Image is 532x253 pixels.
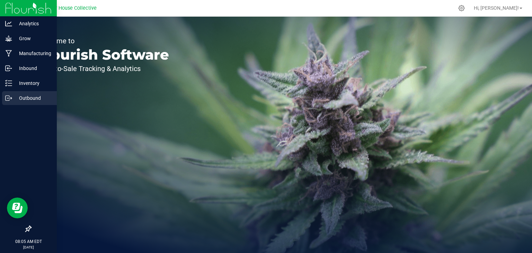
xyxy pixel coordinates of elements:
[12,79,54,87] p: Inventory
[37,48,169,62] p: Flourish Software
[12,94,54,102] p: Outbound
[5,80,12,87] inline-svg: Inventory
[37,65,169,72] p: Seed-to-Sale Tracking & Analytics
[12,19,54,28] p: Analytics
[5,20,12,27] inline-svg: Analytics
[37,37,169,44] p: Welcome to
[45,5,97,11] span: Arbor House Collective
[5,35,12,42] inline-svg: Grow
[3,238,54,245] p: 08:05 AM EDT
[474,5,519,11] span: Hi, [PERSON_NAME]!
[457,5,466,11] div: Manage settings
[12,49,54,58] p: Manufacturing
[5,95,12,102] inline-svg: Outbound
[12,64,54,72] p: Inbound
[3,245,54,250] p: [DATE]
[5,50,12,57] inline-svg: Manufacturing
[7,198,28,218] iframe: Resource center
[5,65,12,72] inline-svg: Inbound
[12,34,54,43] p: Grow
